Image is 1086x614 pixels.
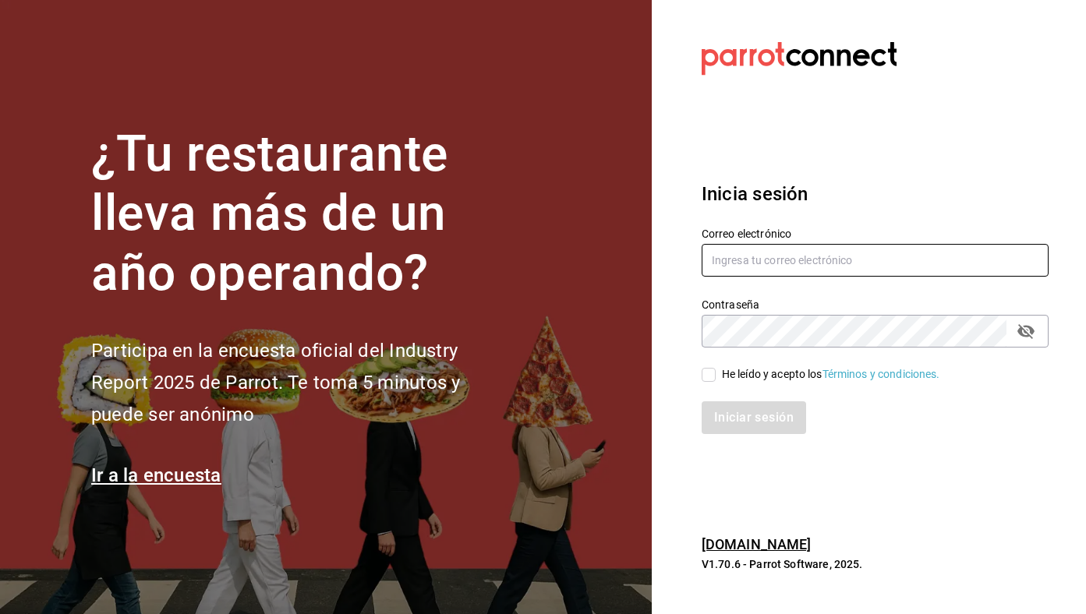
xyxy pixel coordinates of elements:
[91,464,221,486] a: Ir a la encuesta
[722,366,940,383] div: He leído y acepto los
[91,125,512,304] h1: ¿Tu restaurante lleva más de un año operando?
[822,368,940,380] a: Términos y condiciones.
[702,536,812,552] a: [DOMAIN_NAME]
[1013,318,1039,344] button: passwordField
[91,335,512,430] h2: Participa en la encuesta oficial del Industry Report 2025 de Parrot. Te toma 5 minutos y puede se...
[702,228,1049,238] label: Correo electrónico
[702,298,1049,309] label: Contraseña
[702,244,1049,277] input: Ingresa tu correo electrónico
[702,556,1049,572] p: V1.70.6 - Parrot Software, 2025.
[702,180,1049,208] h3: Inicia sesión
